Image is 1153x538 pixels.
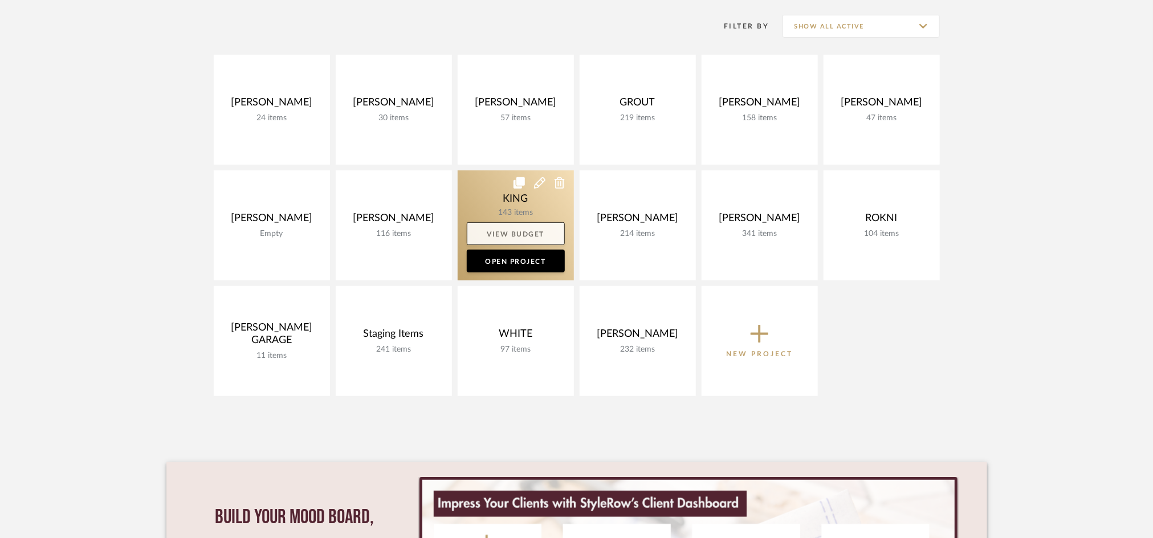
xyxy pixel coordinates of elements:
[833,113,931,123] div: 47 items
[467,222,565,245] a: View Budget
[702,286,818,396] button: New Project
[726,348,793,360] p: New Project
[345,229,443,239] div: 116 items
[589,328,687,345] div: [PERSON_NAME]
[589,345,687,354] div: 232 items
[589,212,687,229] div: [PERSON_NAME]
[833,229,931,239] div: 104 items
[467,328,565,345] div: WHITE
[711,212,809,229] div: [PERSON_NAME]
[345,113,443,123] div: 30 items
[223,96,321,113] div: [PERSON_NAME]
[467,345,565,354] div: 97 items
[467,96,565,113] div: [PERSON_NAME]
[345,345,443,354] div: 241 items
[589,96,687,113] div: GROUT
[467,113,565,123] div: 57 items
[710,21,769,32] div: Filter By
[467,250,565,272] a: Open Project
[833,212,931,229] div: ROKNI
[833,96,931,113] div: [PERSON_NAME]
[589,113,687,123] div: 219 items
[223,321,321,351] div: [PERSON_NAME] GARAGE
[345,96,443,113] div: [PERSON_NAME]
[345,328,443,345] div: Staging Items
[711,113,809,123] div: 158 items
[589,229,687,239] div: 214 items
[223,212,321,229] div: [PERSON_NAME]
[711,229,809,239] div: 341 items
[345,212,443,229] div: [PERSON_NAME]
[223,229,321,239] div: Empty
[711,96,809,113] div: [PERSON_NAME]
[223,113,321,123] div: 24 items
[223,351,321,361] div: 11 items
